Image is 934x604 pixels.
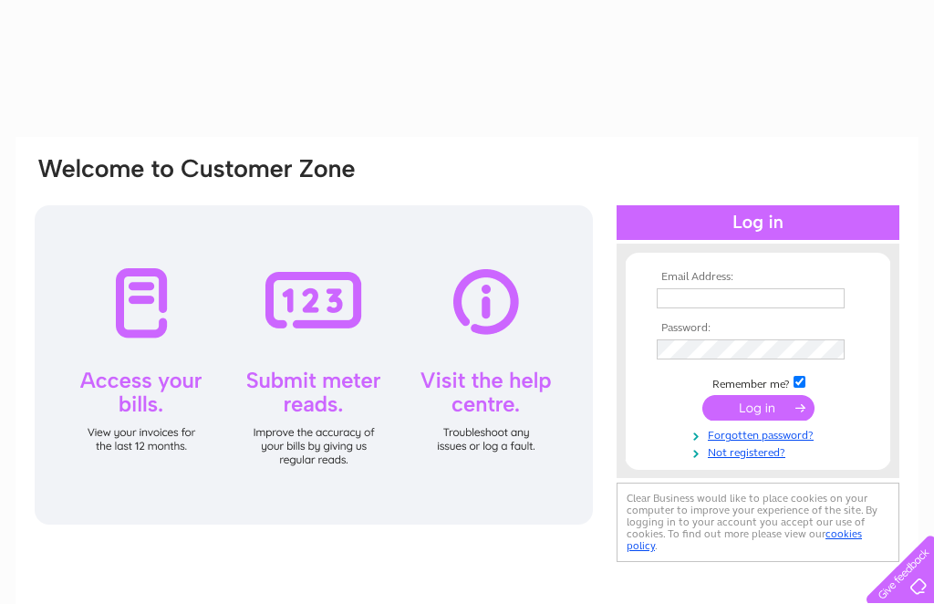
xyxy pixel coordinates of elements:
[657,425,864,443] a: Forgotten password?
[652,373,864,391] td: Remember me?
[627,527,862,552] a: cookies policy
[652,271,864,284] th: Email Address:
[657,443,864,460] a: Not registered?
[652,322,864,335] th: Password:
[702,395,815,421] input: Submit
[617,483,899,562] div: Clear Business would like to place cookies on your computer to improve your experience of the sit...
